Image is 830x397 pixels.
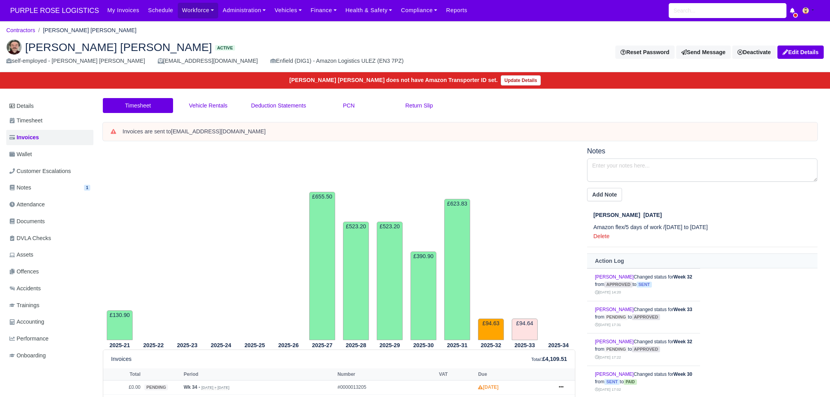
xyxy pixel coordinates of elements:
a: Delete [593,233,609,239]
a: PURPLE ROSE LOGISTICS [6,3,103,18]
a: Attendance [6,197,93,212]
button: Reset Password [615,46,674,59]
a: Administration [218,3,270,18]
span: pending [604,314,628,320]
div: : [531,355,567,364]
td: Changed status for from to [587,301,700,333]
a: Deduction Statements [243,98,314,113]
small: [DATE] 17:02 [595,387,621,392]
a: Health & Safety [341,3,397,18]
td: £94.64 [512,319,538,340]
input: Search... [669,3,786,18]
small: [DATE] 14:20 [595,290,621,294]
th: 2025-27 [305,341,339,350]
span: sent [604,379,620,385]
strong: [EMAIL_ADDRESS][DOMAIN_NAME] [171,128,266,135]
td: £655.50 [309,192,335,340]
span: Trainings [9,301,39,310]
span: Assets [9,250,33,259]
a: [PERSON_NAME] [595,274,634,280]
div: Invoices are sent to [122,128,810,136]
span: Performance [9,334,49,343]
td: £523.20 [377,222,403,340]
th: 2025-34 [542,341,575,350]
th: Period [182,368,336,380]
td: £94.63 [478,319,504,340]
span: [PERSON_NAME] [593,212,640,218]
span: Onboarding [9,351,46,360]
div: self-employed - [PERSON_NAME] [PERSON_NAME] [6,56,145,66]
a: Accidents [6,281,93,296]
span: approved [632,346,660,352]
a: Performance [6,331,93,346]
small: [DATE] 17:31 [595,322,621,327]
div: [EMAIL_ADDRESS][DOMAIN_NAME] [158,56,258,66]
small: [DATE] 17:22 [595,355,621,359]
a: Invoices [6,130,93,145]
span: Attendance [9,200,45,209]
a: Wallet [6,147,93,162]
td: Changed status for from to [587,333,700,366]
a: Reports [442,3,472,18]
span: Invoices [9,133,39,142]
th: 2025-30 [407,341,440,350]
p: Amazon flex/5 days of work /[DATE] to [DATE] [593,223,817,232]
td: #0000013205 [336,381,437,395]
a: Deactivate [732,46,776,59]
td: £623.83 [444,199,470,340]
span: approved [604,282,633,288]
a: Contractors [6,27,35,33]
small: Total [531,357,541,362]
strong: Week 30 [673,372,692,377]
a: [PERSON_NAME] [595,307,634,312]
a: Update Details [501,75,540,86]
a: PCN [314,98,384,113]
a: Details [6,99,93,113]
th: 2025-23 [170,341,204,350]
th: 2025-26 [272,341,305,350]
td: £0.00 [103,381,142,395]
td: Changed status for from to [587,269,700,301]
a: Vehicles [270,3,306,18]
a: Notes 1 [6,180,93,195]
th: 2025-32 [474,341,508,350]
a: Send Message [676,46,731,59]
th: Total [103,368,142,380]
div: Enfield (DIG1) - Amazon Logistics ULEZ (EN3 7PZ) [270,56,403,66]
a: Onboarding [6,348,93,363]
span: [PERSON_NAME] [PERSON_NAME] [25,42,212,53]
a: DVLA Checks [6,231,93,246]
strong: Week 33 [673,307,692,312]
a: Vehicle Rentals [173,98,243,113]
strong: £4,109.51 [542,356,567,362]
span: Accounting [9,317,44,326]
span: sent [637,282,652,288]
td: £523.20 [343,222,369,340]
th: 2025-28 [339,341,373,350]
a: Trainings [6,298,93,313]
a: Timesheet [6,113,93,128]
th: 2025-21 [103,341,137,350]
li: [PERSON_NAME] [PERSON_NAME] [35,26,137,35]
small: [DATE] » [DATE] [201,385,229,390]
h5: Notes [587,147,817,155]
div: Glen Michael O Connor [0,33,830,72]
strong: Wk 34 - [184,384,200,390]
span: DVLA Checks [9,234,51,243]
a: Workforce [178,3,219,18]
th: 2025-33 [508,341,542,350]
span: Wallet [9,150,32,159]
span: Accidents [9,284,41,293]
span: Timesheet [9,116,42,125]
span: pending [144,384,168,390]
button: Add Note [587,188,622,201]
a: Assets [6,247,93,262]
a: [PERSON_NAME] [595,339,634,344]
div: [DATE] [593,211,817,220]
span: Active [215,45,235,51]
a: Return Slip [384,98,454,113]
th: 2025-25 [238,341,272,350]
th: Due [476,368,551,380]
